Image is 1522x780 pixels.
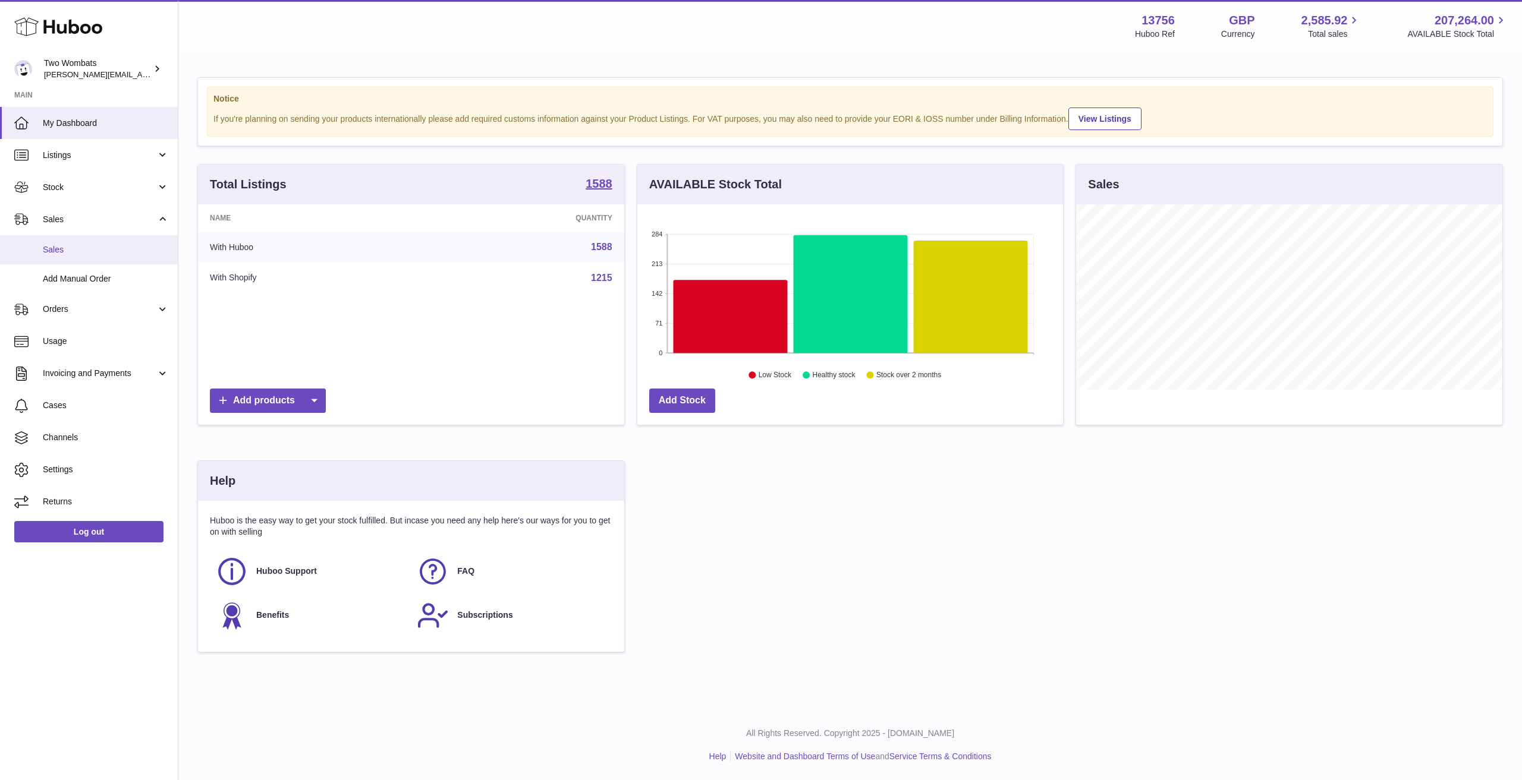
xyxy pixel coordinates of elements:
[198,263,427,293] td: With Shopify
[43,432,169,443] span: Channels
[427,204,624,232] th: Quantity
[256,610,289,621] span: Benefits
[1407,29,1508,40] span: AVAILABLE Stock Total
[43,464,169,475] span: Settings
[1407,12,1508,40] a: 207,264.00 AVAILABLE Stock Total
[216,599,405,631] a: Benefits
[457,566,474,577] span: FAQ
[188,728,1512,739] p: All Rights Reserved. Copyright 2025 - [DOMAIN_NAME]
[43,336,169,347] span: Usage
[43,182,156,193] span: Stock
[198,204,427,232] th: Name
[43,400,169,411] span: Cases
[213,93,1487,105] strong: Notice
[210,515,612,538] p: Huboo is the easy way to get your stock fulfilled. But incase you need any help here's our ways f...
[43,304,156,315] span: Orders
[1301,12,1348,29] span: 2,585.92
[1141,12,1175,29] strong: 13756
[1229,12,1254,29] strong: GBP
[43,214,156,225] span: Sales
[210,176,287,192] h3: Total Listings
[889,751,992,761] a: Service Terms & Conditions
[44,58,151,80] div: Two Wombats
[652,290,662,297] text: 142
[731,751,991,762] li: and
[198,232,427,263] td: With Huboo
[591,273,612,283] a: 1215
[649,176,782,192] h3: AVAILABLE Stock Total
[213,106,1487,130] div: If you're planning on sending your products internationally please add required customs informati...
[256,566,317,577] span: Huboo Support
[1221,29,1255,40] div: Currency
[735,751,875,761] a: Website and Dashboard Terms of Use
[1135,29,1175,40] div: Huboo Ref
[1088,176,1119,192] h3: Sales
[1435,12,1494,29] span: 207,264.00
[649,389,715,413] a: Add Stock
[210,389,326,413] a: Add products
[14,60,32,78] img: alan@twowombats.com
[216,555,405,588] a: Huboo Support
[44,70,238,79] span: [PERSON_NAME][EMAIL_ADDRESS][DOMAIN_NAME]
[586,178,612,192] a: 1588
[1068,108,1141,130] a: View Listings
[652,260,662,267] text: 213
[417,599,606,631] a: Subscriptions
[1301,12,1361,40] a: 2,585.92 Total sales
[14,521,163,542] a: Log out
[210,473,235,489] h3: Help
[43,244,169,255] span: Sales
[417,555,606,588] a: FAQ
[43,118,169,129] span: My Dashboard
[659,349,662,356] text: 0
[43,273,169,285] span: Add Manual Order
[586,178,612,190] strong: 1588
[43,150,156,161] span: Listings
[759,371,792,380] text: Low Stock
[655,320,662,327] text: 71
[43,496,169,507] span: Returns
[652,230,662,238] text: 284
[457,610,512,621] span: Subscriptions
[591,242,612,252] a: 1588
[1308,29,1361,40] span: Total sales
[43,368,156,379] span: Invoicing and Payments
[876,371,941,380] text: Stock over 2 months
[812,371,856,380] text: Healthy stock
[709,751,727,761] a: Help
